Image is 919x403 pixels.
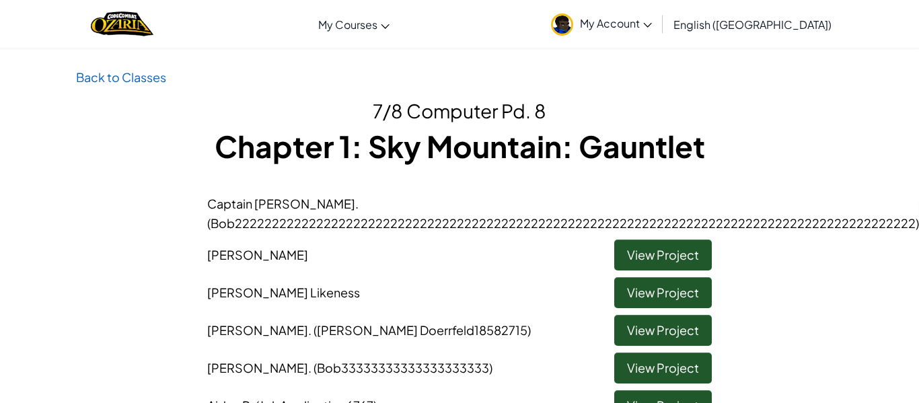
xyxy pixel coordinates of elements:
span: . ([PERSON_NAME] Doerrfeld18582715) [308,322,531,338]
a: View Project [614,240,712,270]
a: My Account [544,3,659,45]
span: [PERSON_NAME] [207,322,531,338]
a: View Project [614,353,712,383]
a: Ozaria by CodeCombat logo [91,10,153,38]
a: View Project [614,315,712,346]
a: My Courses [311,6,396,42]
a: English ([GEOGRAPHIC_DATA]) [667,6,838,42]
span: . (Bob33333333333333333333) [308,360,492,375]
img: Home [91,10,153,38]
span: Captain [PERSON_NAME] [207,196,919,231]
a: View Project [614,277,712,308]
span: [PERSON_NAME] Likeness [207,285,360,300]
span: My Courses [318,17,377,32]
span: [PERSON_NAME] [207,247,308,262]
span: My Account [580,16,652,30]
a: Back to Classes [76,69,166,85]
span: English ([GEOGRAPHIC_DATA]) [673,17,832,32]
h1: Chapter 1: Sky Mountain: Gauntlet [76,125,843,167]
h2: 7/8 Computer Pd. 8 [76,97,843,125]
span: [PERSON_NAME] [207,360,492,375]
img: avatar [551,13,573,36]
